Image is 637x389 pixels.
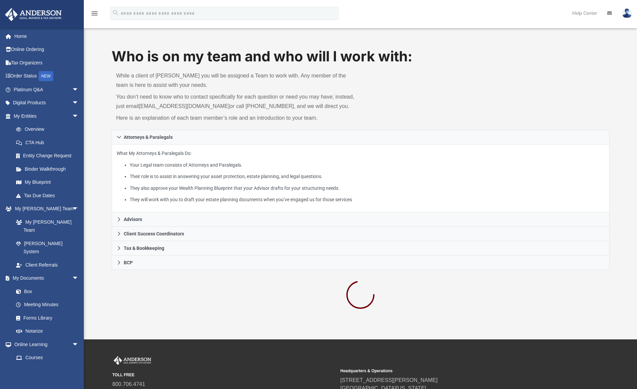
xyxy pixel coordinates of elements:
a: Courses [9,351,85,365]
span: arrow_drop_down [72,338,85,351]
span: arrow_drop_down [72,272,85,285]
li: They will work with you to draft your estate planning documents when you’ve engaged us for those ... [130,196,604,204]
a: My [PERSON_NAME] Teamarrow_drop_down [5,202,85,216]
a: Notarize [9,325,85,338]
a: Attorneys & Paralegals [112,130,610,145]
a: Advisors [112,212,610,227]
small: TOLL FREE [112,372,336,378]
a: CTA Hub [9,136,89,149]
h1: Who is on my team and who will I work with: [112,47,610,66]
p: Here is an explanation of each team member’s role and an introduction to your team. [116,113,356,123]
p: What My Attorneys & Paralegals Do: [117,149,604,204]
a: Order StatusNEW [5,69,89,83]
li: Their role is to assist in answering your asset protection, estate planning, and legal questions. [130,172,604,181]
small: Headquarters & Operations [340,368,564,374]
a: [PERSON_NAME] System [9,237,85,258]
span: arrow_drop_down [72,83,85,97]
img: User Pic [622,8,632,18]
li: They also approve your Wealth Planning Blueprint that your Advisor drafts for your structuring ne... [130,184,604,192]
li: Your Legal team consists of Attorneys and Paralegals. [130,161,604,169]
a: Platinum Q&Aarrow_drop_down [5,83,89,96]
a: Tax & Bookkeeping [112,241,610,256]
p: While a client of [PERSON_NAME] you will be assigned a Team to work with. Any member of the team ... [116,71,356,90]
a: Forms Library [9,311,82,325]
a: Tax Organizers [5,56,89,69]
a: My Blueprint [9,176,85,189]
a: Client Success Coordinators [112,227,610,241]
span: Advisors [124,217,142,222]
a: Online Learningarrow_drop_down [5,338,85,351]
span: Tax & Bookkeeping [124,246,164,251]
a: Video Training [9,364,82,378]
p: You don’t need to know who to contact specifically for each question or need you may have; instea... [116,92,356,111]
a: Digital Productsarrow_drop_down [5,96,89,110]
span: BCP [124,260,133,265]
a: Tax Due Dates [9,189,89,202]
a: Box [9,285,82,298]
span: arrow_drop_down [72,202,85,216]
span: arrow_drop_down [72,109,85,123]
i: menu [91,9,99,17]
div: Attorneys & Paralegals [112,145,610,213]
a: My Documentsarrow_drop_down [5,272,85,285]
a: Binder Walkthrough [9,162,89,176]
a: My [PERSON_NAME] Team [9,215,82,237]
i: search [112,9,119,16]
a: Home [5,30,89,43]
a: Meeting Minutes [9,298,85,312]
img: Anderson Advisors Platinum Portal [3,8,64,21]
span: Client Success Coordinators [124,231,184,236]
a: [EMAIL_ADDRESS][DOMAIN_NAME] [139,103,230,109]
a: [STREET_ADDRESS][PERSON_NAME] [340,377,438,383]
a: BCP [112,256,610,270]
a: Entity Change Request [9,149,89,163]
img: Anderson Advisors Platinum Portal [112,356,153,365]
a: Overview [9,123,89,136]
a: My Entitiesarrow_drop_down [5,109,89,123]
a: 800.706.4741 [112,381,145,387]
span: arrow_drop_down [72,96,85,110]
a: Client Referrals [9,258,85,272]
div: NEW [39,71,53,81]
span: Attorneys & Paralegals [124,135,173,140]
a: Online Ordering [5,43,89,56]
a: menu [91,13,99,17]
